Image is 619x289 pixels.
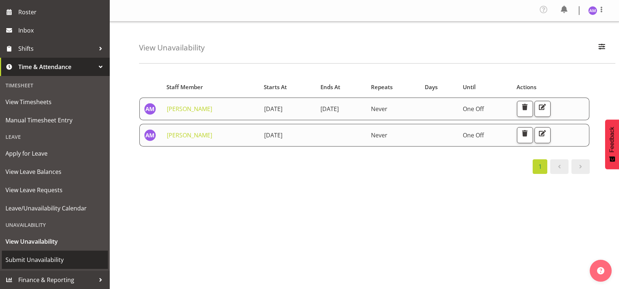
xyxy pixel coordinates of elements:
span: Apply for Leave [5,148,104,159]
span: Shifts [18,43,95,54]
span: View Unavailability [5,236,104,247]
span: One Off [463,131,484,139]
a: View Unavailability [2,232,108,251]
span: Leave/Unavailability Calendar [5,203,104,214]
span: Inbox [18,25,106,36]
span: View Leave Balances [5,166,104,177]
span: View Timesheets [5,96,104,107]
span: Never [371,131,387,139]
span: [DATE] [264,105,282,113]
a: Submit Unavailability [2,251,108,269]
a: Leave/Unavailability Calendar [2,199,108,217]
div: Actions [517,83,585,91]
span: [DATE] [320,105,339,113]
img: amal-makan1835.jpg [588,6,597,15]
a: Apply for Leave [2,144,108,163]
img: amal-makan1835.jpg [144,129,156,141]
div: Staff Member [166,83,255,91]
h4: View Unavailability [139,43,205,52]
img: amal-makan1835.jpg [144,103,156,115]
a: View Timesheets [2,93,108,111]
div: Until [463,83,509,91]
a: [PERSON_NAME] [167,105,212,113]
div: Starts At [264,83,312,91]
a: View Leave Balances [2,163,108,181]
button: Feedback - Show survey [605,119,619,169]
button: Edit Unavailability [534,127,551,143]
div: Timesheet [2,78,108,93]
div: Days [425,83,454,91]
div: Repeats [371,83,416,91]
span: Submit Unavailability [5,254,104,265]
a: Manual Timesheet Entry [2,111,108,129]
div: Leave [2,129,108,144]
span: Feedback [609,127,615,152]
span: Roster [18,7,106,18]
a: View Leave Requests [2,181,108,199]
a: [PERSON_NAME] [167,131,212,139]
div: Ends At [320,83,363,91]
button: Delete Unavailability [517,101,533,117]
span: Manual Timesheet Entry [5,115,104,126]
span: Finance & Reporting [18,274,95,285]
span: Time & Attendance [18,61,95,72]
div: Unavailability [2,217,108,232]
button: Edit Unavailability [534,101,551,117]
span: [DATE] [264,131,282,139]
span: Never [371,105,387,113]
button: Delete Unavailability [517,127,533,143]
img: help-xxl-2.png [597,267,604,274]
span: One Off [463,105,484,113]
span: View Leave Requests [5,185,104,195]
button: Filter Employees [594,40,609,56]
